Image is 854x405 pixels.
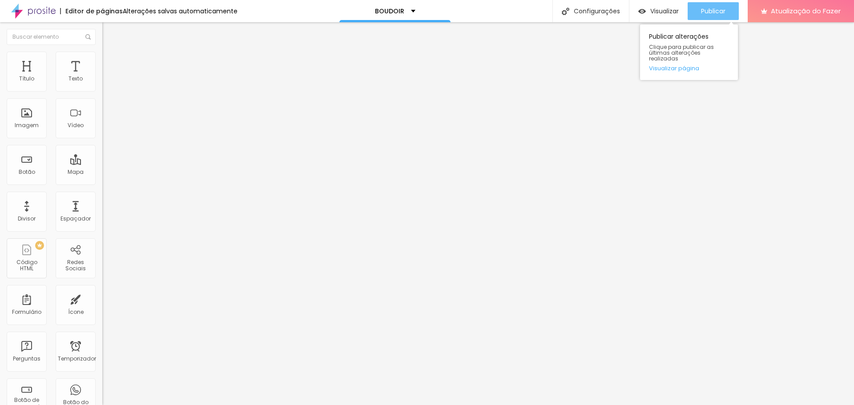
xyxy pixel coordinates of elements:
[638,8,646,15] img: view-1.svg
[649,32,709,41] font: Publicar alterações
[58,355,96,362] font: Temporizador
[19,75,34,82] font: Título
[65,258,86,272] font: Redes Sociais
[7,29,96,45] input: Buscar elemento
[19,168,35,176] font: Botão
[68,168,84,176] font: Mapa
[649,43,714,62] font: Clique para publicar as últimas alterações realizadas
[701,7,725,16] font: Publicar
[85,34,91,40] img: Ícone
[102,22,854,405] iframe: Editor
[65,7,123,16] font: Editor de páginas
[15,121,39,129] font: Imagem
[771,6,841,16] font: Atualização do Fazer
[68,308,84,316] font: Ícone
[629,2,688,20] button: Visualizar
[562,8,569,15] img: Ícone
[375,7,404,16] font: BOUDOIR
[18,215,36,222] font: Divisor
[13,355,40,362] font: Perguntas
[12,308,41,316] font: Formulário
[649,65,729,71] a: Visualizar página
[68,121,84,129] font: Vídeo
[650,7,679,16] font: Visualizar
[68,75,83,82] font: Texto
[60,215,91,222] font: Espaçador
[688,2,739,20] button: Publicar
[16,258,37,272] font: Código HTML
[649,64,699,72] font: Visualizar página
[574,7,620,16] font: Configurações
[123,7,238,16] font: Alterações salvas automaticamente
